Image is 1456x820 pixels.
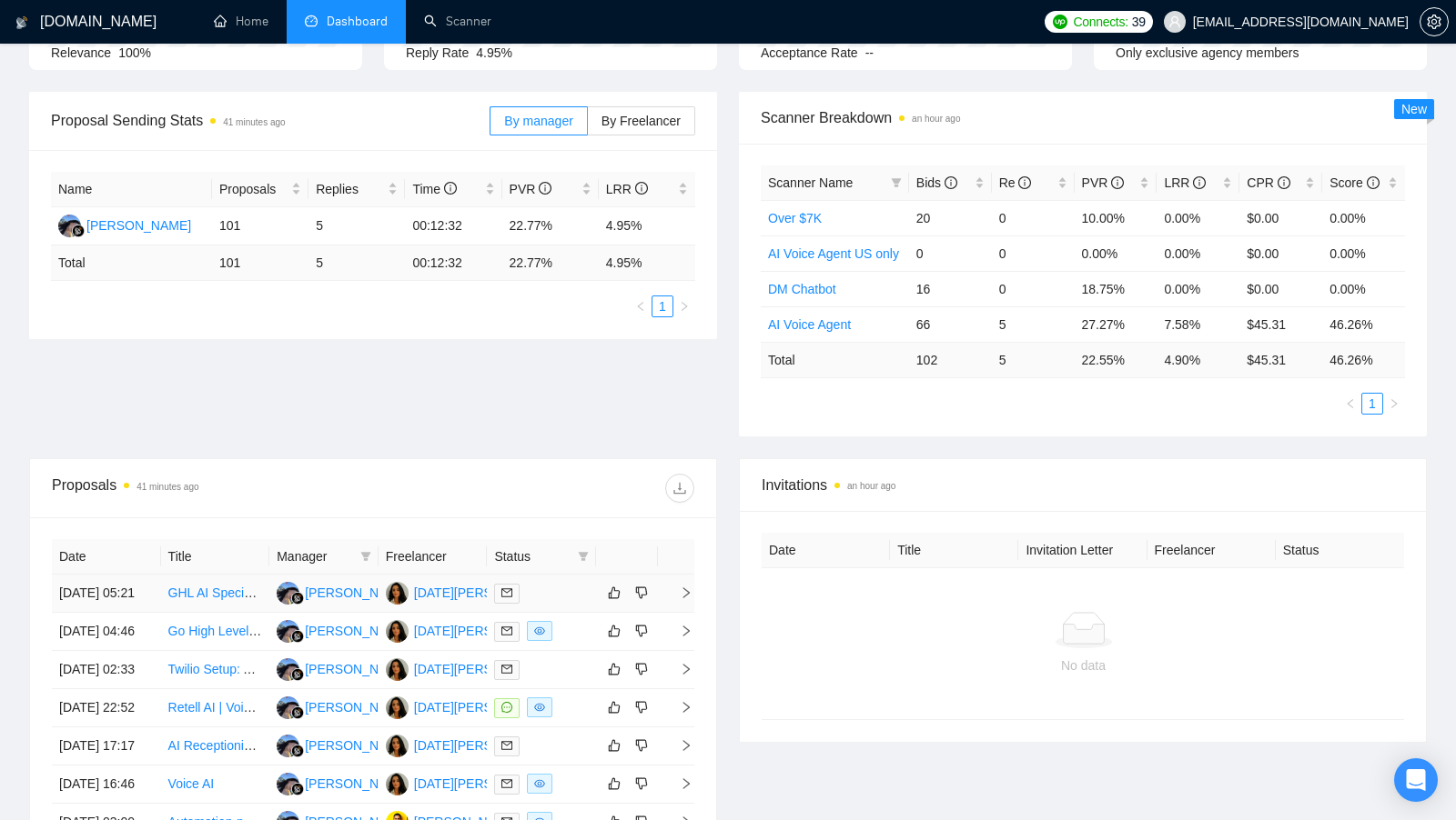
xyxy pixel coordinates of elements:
[1157,306,1239,342] td: 7.58%
[673,295,695,317] li: Next Page
[602,114,681,128] span: By Freelancer
[665,701,693,714] span: right
[52,474,373,503] div: Proposals
[1383,393,1405,415] li: Next Page
[414,774,559,794] div: [DATE][PERSON_NAME]
[291,592,304,605] img: gigradar-bm.png
[1421,15,1448,29] span: setting
[277,775,409,790] a: AA[PERSON_NAME]
[1075,235,1158,271] td: 0.00%
[603,696,625,718] button: like
[291,706,304,719] img: gigradar-bm.png
[1018,176,1031,189] span: info-circle
[308,207,405,245] td: 5
[909,306,992,342] td: 66
[291,668,304,681] img: gigradar-bm.png
[1401,102,1427,116] span: New
[1082,175,1125,190] span: PVR
[136,482,198,492] time: 41 minutes ago
[666,481,693,495] span: download
[1239,342,1322,377] td: $ 45.31
[386,661,559,675] a: LS[DATE][PERSON_NAME]
[635,182,648,195] span: info-circle
[223,117,285,127] time: 41 minutes ago
[501,778,512,789] span: mail
[603,658,625,680] button: like
[606,182,648,196] span: LRR
[1239,306,1322,342] td: $45.31
[52,765,161,804] td: [DATE] 16:46
[912,114,960,124] time: an hour ago
[168,662,580,676] a: Twilio Setup: A2P 10DLC, Call Routing, SMS Forwarding, Warm Transfer
[909,271,992,306] td: 16
[1367,176,1380,189] span: info-circle
[999,175,1032,190] span: Re
[665,586,693,599] span: right
[386,582,409,605] img: LS
[291,783,304,795] img: gigradar-bm.png
[58,217,191,232] a: AA[PERSON_NAME]
[762,474,1404,496] span: Invitations
[405,207,501,245] td: 00:12:32
[386,775,559,790] a: LS[DATE][PERSON_NAME]
[630,295,652,317] li: Previous Page
[1053,15,1067,29] img: upwork-logo.png
[992,271,1075,306] td: 0
[599,207,695,245] td: 4.95%
[305,15,318,27] span: dashboard
[1018,533,1147,568] th: Invitation Letter
[1322,200,1405,235] td: 0.00%
[291,745,304,757] img: gigradar-bm.png
[476,45,512,60] span: 4.95%
[269,539,379,575] th: Manager
[574,543,592,570] span: filter
[15,8,28,37] img: logo
[635,662,648,676] span: dislike
[72,225,85,237] img: gigradar-bm.png
[305,659,409,679] div: [PERSON_NAME]
[673,295,695,317] button: right
[608,624,621,638] span: like
[992,342,1075,377] td: 5
[599,245,695,281] td: 4.95 %
[277,735,299,757] img: AA
[161,689,270,727] td: Retell AI | Voice receptionsit | Intergration API - Agency work
[1075,200,1158,235] td: 10.00%
[277,623,409,637] a: AA[PERSON_NAME]
[768,282,836,296] a: DM Chatbot
[1247,175,1289,190] span: CPR
[501,702,512,713] span: message
[768,317,851,332] a: AI Voice Agent
[386,585,559,599] a: LS[DATE][PERSON_NAME]
[168,776,215,791] a: Voice AI
[52,727,161,765] td: [DATE] 17:17
[1239,235,1322,271] td: $0.00
[1383,393,1405,415] button: right
[1193,176,1206,189] span: info-circle
[631,735,652,756] button: dislike
[277,661,409,675] a: AA[PERSON_NAME]
[51,45,111,60] span: Relevance
[118,45,151,60] span: 100%
[501,587,512,598] span: mail
[305,583,409,603] div: [PERSON_NAME]
[58,215,81,237] img: AA
[1132,12,1146,32] span: 39
[412,182,456,196] span: Time
[631,658,652,680] button: dislike
[603,582,625,604] button: like
[652,296,672,316] a: 1
[1116,45,1299,60] span: Only exclusive agency members
[847,481,895,491] time: an hour ago
[316,179,384,199] span: Replies
[679,301,690,312] span: right
[534,778,545,789] span: eye
[665,663,693,675] span: right
[1168,15,1181,28] span: user
[386,773,409,795] img: LS
[665,777,693,790] span: right
[1322,271,1405,306] td: 0.00%
[219,179,288,199] span: Proposals
[161,727,270,765] td: AI Receptionist Developer (Vapi / make.com)
[277,696,299,719] img: AA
